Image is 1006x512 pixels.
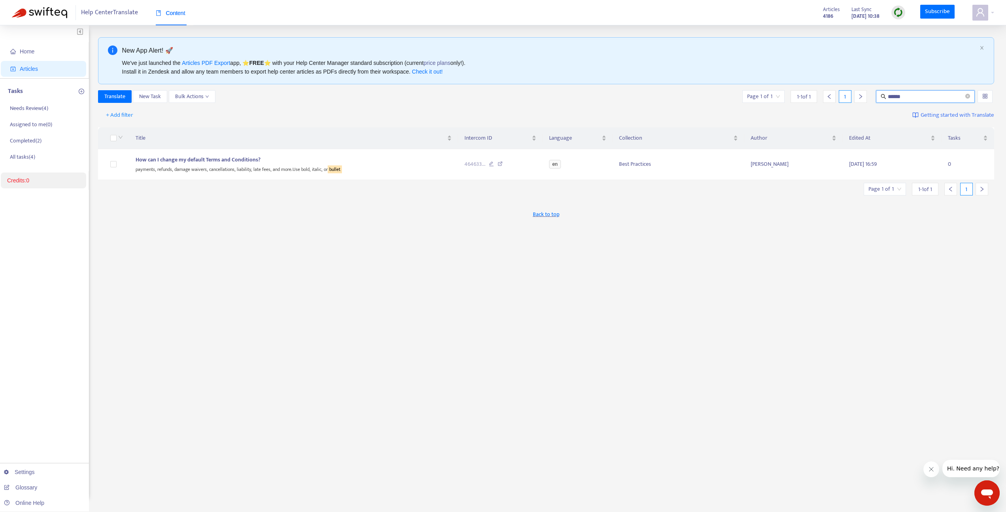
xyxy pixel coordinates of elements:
[139,92,161,101] span: New Task
[122,46,977,55] div: New App Alert! 🚀
[881,94,886,99] span: search
[12,7,67,18] img: Swifteq
[797,93,811,101] span: 1 - 1 of 1
[10,49,16,54] span: home
[619,134,732,142] span: Collection
[744,149,843,180] td: [PERSON_NAME]
[533,210,559,218] span: Back to top
[744,127,843,149] th: Author
[10,66,16,72] span: account-book
[851,12,880,21] strong: [DATE] 10:38
[942,127,994,149] th: Tasks
[960,183,973,195] div: 1
[464,160,485,169] span: 464633 ...
[4,484,37,491] a: Glossary
[249,60,264,66] b: FREE
[169,90,215,103] button: Bulk Actionsdown
[458,127,543,149] th: Intercom ID
[10,104,48,112] p: Needs Review ( 4 )
[965,94,970,99] span: close-circle
[851,5,872,14] span: Last Sync
[948,134,981,142] span: Tasks
[79,89,84,94] span: plus-circle
[543,127,612,149] th: Language
[205,95,209,99] span: down
[118,135,123,140] span: down
[893,8,903,17] img: sync.dc5367851b00ba804db3.png
[751,134,830,142] span: Author
[948,186,953,192] span: left
[912,109,994,121] a: Getting started with Translate
[100,109,139,121] button: + Add filter
[104,92,125,101] span: Translate
[136,155,260,164] span: How can I change my default Terms and Conditions?
[424,60,451,66] a: price plans
[328,165,342,173] sqkw: bullet
[182,60,230,66] a: Articles PDF Export
[4,500,44,506] a: Online Help
[108,46,117,55] span: info-circle
[8,87,23,96] p: Tasks
[923,461,939,477] iframe: Close message
[549,134,600,142] span: Language
[136,134,445,142] span: Title
[129,127,458,149] th: Title
[918,185,932,193] span: 1 - 1 of 1
[839,90,851,103] div: 1
[156,10,185,16] span: Content
[7,177,29,184] a: Credits:0
[843,127,942,149] th: Edited At
[106,110,133,120] span: + Add filter
[4,469,35,475] a: Settings
[10,137,42,145] p: Completed ( 2 )
[823,5,840,14] span: Articles
[10,153,35,161] p: All tasks ( 4 )
[156,10,161,16] span: book
[10,120,52,129] p: Assigned to me ( 0 )
[20,48,34,55] span: Home
[849,134,929,142] span: Edited At
[823,12,833,21] strong: 4186
[979,186,985,192] span: right
[549,160,561,169] span: en
[912,112,919,118] img: image-link
[980,46,984,51] button: close
[136,164,452,173] div: payments, refunds, damage waivers, cancellations, liability, late fees, and more.Use bold, italic...
[827,94,832,99] span: left
[81,5,138,20] span: Help Center Translate
[98,90,132,103] button: Translate
[974,480,1000,506] iframe: Button to launch messaging window
[921,111,994,120] span: Getting started with Translate
[613,149,744,180] td: Best Practices
[412,68,443,75] a: Check it out!
[976,8,985,17] span: user
[942,149,994,180] td: 0
[965,93,970,101] span: close-circle
[464,134,530,142] span: Intercom ID
[122,59,977,76] div: We've just launched the app, ⭐ ⭐️ with your Help Center Manager standard subscription (current on...
[920,5,955,19] a: Subscribe
[133,90,167,103] button: New Task
[175,92,209,101] span: Bulk Actions
[942,460,1000,477] iframe: Message from company
[20,66,38,72] span: Articles
[980,46,984,50] span: close
[613,127,744,149] th: Collection
[858,94,863,99] span: right
[849,159,877,169] span: [DATE] 16:59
